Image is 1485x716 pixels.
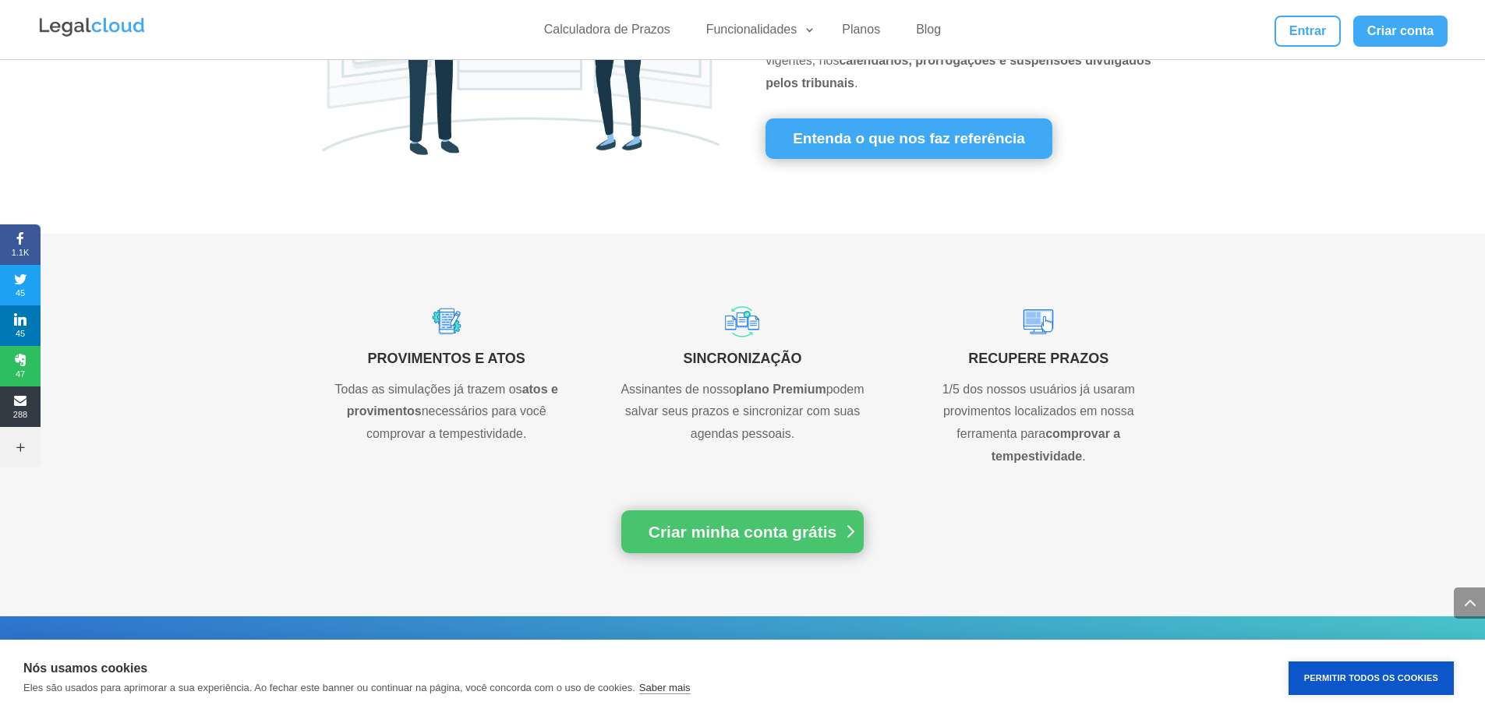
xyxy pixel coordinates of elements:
p: O resultado das nossas simulações é baseado nas legislações vigentes, nos . [765,27,1163,94]
a: Logo da Legalcloud [37,28,147,41]
strong: comprovar a tempestividade [992,427,1120,463]
img: Agendas sincronizadas [717,297,767,347]
img: Legalcloud Logo [37,16,147,39]
a: Planos [833,22,889,44]
a: Funcionalidades [697,22,816,44]
a: Criar conta [1353,16,1448,47]
strong: atos e provimentos [347,383,558,418]
img: Texto em uma tela [422,297,472,347]
h4: SINCRONIZAÇÃO [617,347,867,379]
h4: Recupere prazos [914,347,1163,379]
strong: plano Premium [736,383,826,396]
strong: Nós usamos cookies [23,661,147,675]
p: Assinantes de nosso podem salvar seus prazos e sincronizar com suas agendas pessoais. [617,379,867,446]
p: Todas as simulações já trazem os necessários para você comprovar a tempestividade. [322,379,571,446]
p: Eles são usados para aprimorar a sua experiência. Ao fechar este banner ou continuar na página, v... [23,682,635,693]
a: Entenda o que nos faz referência [765,118,1052,159]
a: Blog [907,22,950,44]
a: Calculadora de Prazos [535,22,680,44]
a: Entrar [1275,16,1340,47]
p: 1/5 dos nossos usuários já usaram provimentos localizados em nossa ferramenta para . [914,379,1163,468]
button: Permitir Todos os Cookies [1289,661,1454,695]
a: Saber mais [639,682,691,694]
img: Clicando na tela [1013,297,1063,347]
a: Criar minha conta grátis [621,510,864,554]
h4: PROVIMENTOS E ATOS [322,347,571,379]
